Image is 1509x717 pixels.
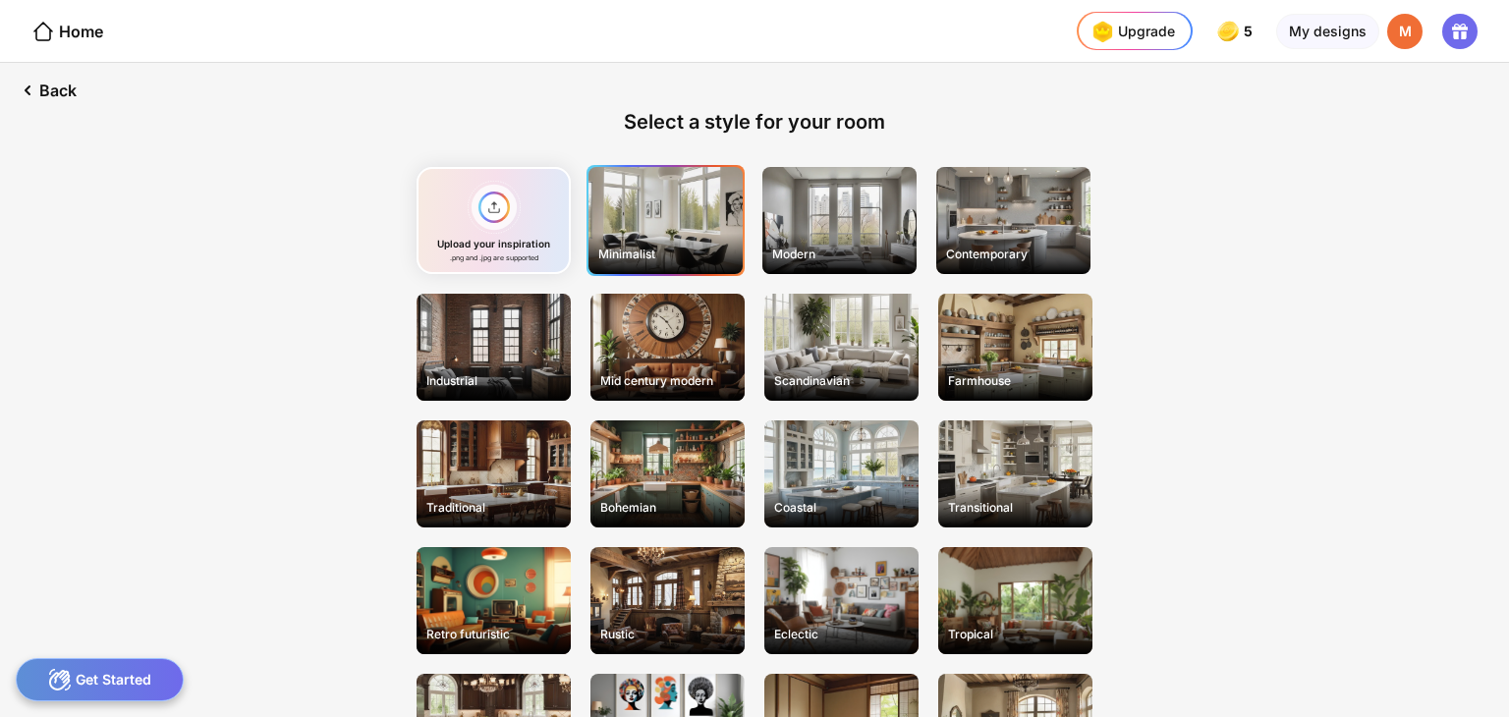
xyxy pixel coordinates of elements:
[764,239,915,269] div: Modern
[766,365,917,396] div: Scandinavian
[16,658,184,701] div: Get Started
[592,619,743,649] div: Rustic
[1244,24,1257,39] span: 5
[938,239,1089,269] div: Contemporary
[590,239,741,269] div: Minimalist
[419,365,569,396] div: Industrial
[31,20,103,43] div: Home
[1087,16,1118,47] img: upgrade-nav-btn-icon.gif
[592,492,743,523] div: Bohemian
[419,619,569,649] div: Retro futuristic
[1087,16,1175,47] div: Upgrade
[766,492,917,523] div: Coastal
[419,492,569,523] div: Traditional
[592,365,743,396] div: Mid century modern
[1387,14,1423,49] div: M
[940,619,1090,649] div: Tropical
[766,619,917,649] div: Eclectic
[624,110,885,134] div: Select a style for your room
[940,365,1090,396] div: Farmhouse
[940,492,1090,523] div: Transitional
[1276,14,1379,49] div: My designs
